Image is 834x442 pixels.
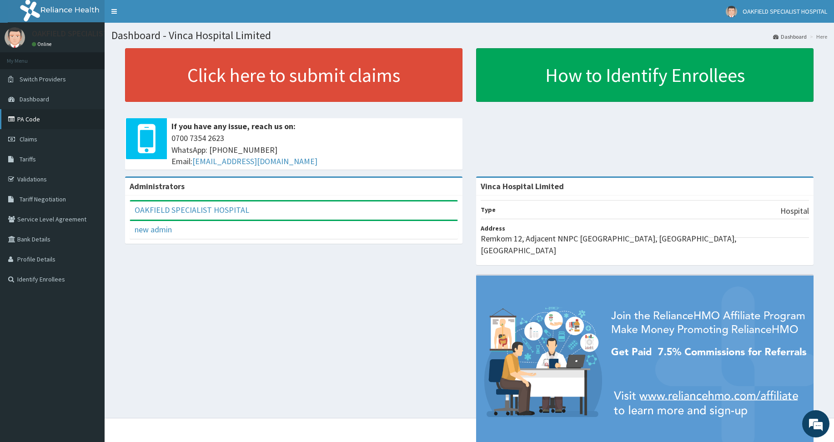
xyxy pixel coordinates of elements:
[20,155,36,163] span: Tariffs
[743,7,827,15] span: OAKFIELD SPECIALIST HOSPITAL
[47,51,153,63] div: Chat with us now
[481,224,505,232] b: Address
[726,6,737,17] img: User Image
[111,30,827,41] h1: Dashboard - Vinca Hospital Limited
[130,181,185,191] b: Administrators
[171,121,296,131] b: If you have any issue, reach us on:
[192,156,317,166] a: [EMAIL_ADDRESS][DOMAIN_NAME]
[780,205,809,217] p: Hospital
[5,27,25,48] img: User Image
[5,248,173,280] textarea: Type your message and hit 'Enter'
[20,195,66,203] span: Tariff Negotiation
[135,205,249,215] a: OAKFIELD SPECIALIST HOSPITAL
[32,30,146,38] p: OAKFIELD SPECIALIST HOSPITAL
[481,233,809,256] p: Remkom 12, Adjacent NNPC [GEOGRAPHIC_DATA], [GEOGRAPHIC_DATA], [GEOGRAPHIC_DATA]
[17,45,37,68] img: d_794563401_company_1708531726252_794563401
[476,48,814,102] a: How to Identify Enrollees
[53,115,126,206] span: We're online!
[481,181,564,191] strong: Vinca Hospital Limited
[135,224,172,235] a: new admin
[773,33,807,40] a: Dashboard
[20,75,66,83] span: Switch Providers
[20,95,49,103] span: Dashboard
[481,206,496,214] b: Type
[32,41,54,47] a: Online
[808,33,827,40] li: Here
[125,48,462,102] a: Click here to submit claims
[20,135,37,143] span: Claims
[171,132,458,167] span: 0700 7354 2623 WhatsApp: [PHONE_NUMBER] Email:
[149,5,171,26] div: Minimize live chat window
